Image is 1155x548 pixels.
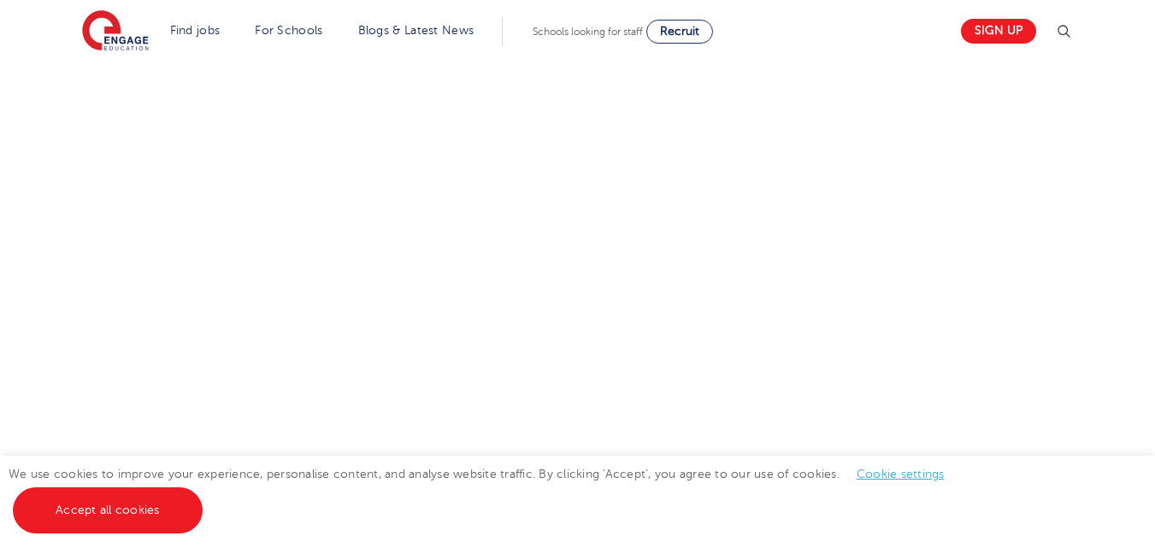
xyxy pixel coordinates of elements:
img: Engage Education [82,10,149,53]
span: Recruit [660,25,699,38]
a: Blogs & Latest News [358,24,474,37]
a: Sign up [961,19,1036,44]
span: We use cookies to improve your experience, personalise content, and analyse website traffic. By c... [9,468,962,516]
a: For Schools [255,24,322,37]
a: Recruit [646,20,713,44]
a: Find jobs [170,24,221,37]
span: Schools looking for staff [533,26,643,38]
a: Cookie settings [857,468,945,480]
a: Accept all cookies [13,487,203,533]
